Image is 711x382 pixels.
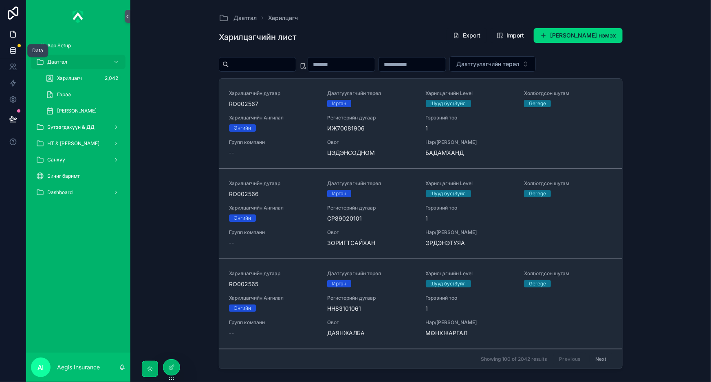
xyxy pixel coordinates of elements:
span: Регистерийн дугаар [327,295,416,301]
div: Gerege [529,190,546,197]
a: Бичиг баримт [31,169,125,183]
span: НН83101061 [327,305,416,313]
a: [PERSON_NAME] [41,104,125,118]
span: -- [229,239,234,247]
span: AI [38,362,44,372]
span: Харилцагч [57,75,82,82]
span: Import [506,31,524,40]
span: Групп компани [229,319,317,326]
a: Харилцагч [268,14,298,22]
span: RO002567 [229,100,317,108]
span: App Setup [47,42,71,49]
span: Овог [327,319,416,326]
span: Регистерийн дугаар [327,205,416,211]
button: Select Button [449,56,536,72]
span: Бүтээгдэхүүн & ДД [47,124,95,130]
img: App logo [73,10,84,23]
span: Групп компани [229,139,317,146]
span: Dashboard [47,189,73,196]
div: Data [32,47,43,54]
div: Иргэн [332,100,346,107]
span: Харилцагчийн дугаар [229,270,317,277]
div: Шууд бус/Зүйл [431,280,466,287]
div: Gerege [529,100,546,107]
span: RO002566 [229,190,317,198]
a: Dashboard [31,185,125,200]
a: Харилцагчийн дугаарRO002566Даатгуулагчийн төрөлИргэнХарилцагчийн LevelШууд бус/ЗүйлХолбогдсон шуг... [219,168,622,258]
div: Gerege [529,280,546,287]
button: Export [447,28,487,43]
a: Даатгал [31,55,125,69]
div: Шууд бус/Зүйл [431,100,466,107]
span: ДАЯНЖАЛБА [327,329,416,337]
div: Иргэн [332,280,346,287]
span: НТ & [PERSON_NAME] [47,140,99,147]
span: Групп компани [229,229,317,236]
span: 1 [426,214,547,223]
span: -- [229,329,234,337]
span: Харилцагчийн Level [426,90,514,97]
span: ЦЭДЭНСОДНОМ [327,149,416,157]
span: [PERSON_NAME] [57,108,97,114]
span: -- [229,149,234,157]
a: Харилцагчийн дугаарRO002567Даатгуулагчийн төрөлИргэнХарилцагчийн LevelШууд бус/ЗүйлХолбогдсон шуг... [219,79,622,168]
div: Энгийн [234,214,251,222]
span: БАДАМХАНД [426,149,514,157]
a: App Setup [31,38,125,53]
span: Даатгуулагчийн төрөл [327,180,416,187]
span: МӨНХЖАРГАЛ [426,329,514,337]
span: Харилцагчийн Level [426,270,514,277]
span: Холбогдсон шугам [524,90,612,97]
a: Санхүү [31,152,125,167]
span: Гэрээний тоо [426,115,547,121]
a: Харилцагч2,042 [41,71,125,86]
span: Санхүү [47,157,65,163]
a: Бүтээгдэхүүн & ДД [31,120,125,135]
span: RO002565 [229,280,317,288]
button: Next [590,353,612,365]
span: Даатгуулагчийн төрөл [327,270,416,277]
div: Шууд бус/Зүйл [431,190,466,197]
span: Харилцагчийн Level [426,180,514,187]
span: 1 [426,124,547,132]
button: [PERSON_NAME] нэмэх [534,28,623,43]
span: Овог [327,139,416,146]
span: Харилцагчийн Ангилал [229,295,317,301]
span: Гэрээ [57,91,71,98]
span: Нэр/[PERSON_NAME] [426,319,514,326]
span: СР89020101 [327,214,416,223]
span: Харилцагчийн дугаар [229,180,317,187]
a: Даатгал [219,13,257,23]
span: Гэрээний тоо [426,205,547,211]
span: Холбогдсон шугам [524,270,612,277]
span: Даатгал [47,59,67,65]
span: Бичиг баримт [47,173,80,179]
div: 2,042 [102,73,121,83]
h1: Харилцагчийн лист [219,31,297,43]
span: Харилцагчийн дугаар [229,90,317,97]
span: ЗОРИГТСАЙХАН [327,239,416,247]
span: 1 [426,305,547,313]
p: Aegis Insurance [57,363,100,371]
span: Нэр/[PERSON_NAME] [426,229,514,236]
div: scrollable content [26,33,130,210]
span: Харилцагчийн Ангилал [229,115,317,121]
span: Овог [327,229,416,236]
span: Даатгуулагчийн төрөл [456,60,519,68]
span: Даатгал [233,14,257,22]
span: Нэр/[PERSON_NAME] [426,139,514,146]
div: Энгийн [234,305,251,312]
button: Import [490,28,530,43]
div: Энгийн [234,124,251,132]
a: Харилцагчийн дугаарRO002565Даатгуулагчийн төрөлИргэнХарилцагчийн LevelШууд бус/ЗүйлХолбогдсон шуг... [219,258,622,349]
span: Даатгуулагчийн төрөл [327,90,416,97]
span: Холбогдсон шугам [524,180,612,187]
span: Гэрээний тоо [426,295,547,301]
span: Харилцагчийн Ангилал [229,205,317,211]
span: Регистерийн дугаар [327,115,416,121]
div: Иргэн [332,190,346,197]
span: Showing 100 of 2042 results [481,356,547,362]
span: ЭРДЭНЭТУЯА [426,239,514,247]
